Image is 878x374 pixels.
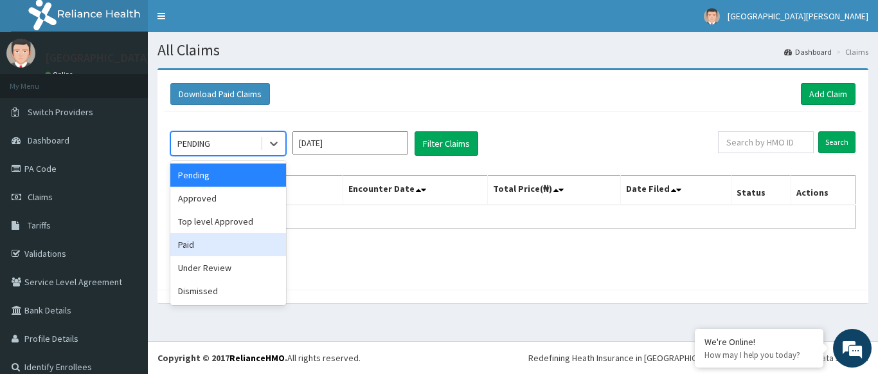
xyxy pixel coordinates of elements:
[170,256,286,279] div: Under Review
[415,131,478,156] button: Filter Claims
[229,352,285,364] a: RelianceHMO
[170,187,286,210] div: Approved
[731,176,791,205] th: Status
[704,8,720,24] img: User Image
[177,137,210,150] div: PENDING
[157,42,868,59] h1: All Claims
[157,352,287,364] strong: Copyright © 2017 .
[170,279,286,303] div: Dismissed
[28,220,51,231] span: Tariffs
[528,351,868,364] div: Redefining Heath Insurance in [GEOGRAPHIC_DATA] using Telemedicine and Data Science!
[704,336,814,348] div: We're Online!
[28,106,93,118] span: Switch Providers
[28,135,69,146] span: Dashboard
[148,341,878,374] footer: All rights reserved.
[487,176,621,205] th: Total Price(₦)
[170,233,286,256] div: Paid
[704,350,814,360] p: How may I help you today?
[45,52,235,64] p: [GEOGRAPHIC_DATA][PERSON_NAME]
[818,131,856,153] input: Search
[801,83,856,105] a: Add Claim
[45,70,76,79] a: Online
[170,83,270,105] button: Download Paid Claims
[833,46,868,57] li: Claims
[728,10,868,22] span: [GEOGRAPHIC_DATA][PERSON_NAME]
[621,176,731,205] th: Date Filed
[718,131,814,153] input: Search by HMO ID
[170,164,286,187] div: Pending
[343,176,487,205] th: Encounter Date
[784,46,832,57] a: Dashboard
[170,210,286,233] div: Top level Approved
[28,191,53,203] span: Claims
[791,176,855,205] th: Actions
[6,39,35,68] img: User Image
[292,131,408,154] input: Select Month and Year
